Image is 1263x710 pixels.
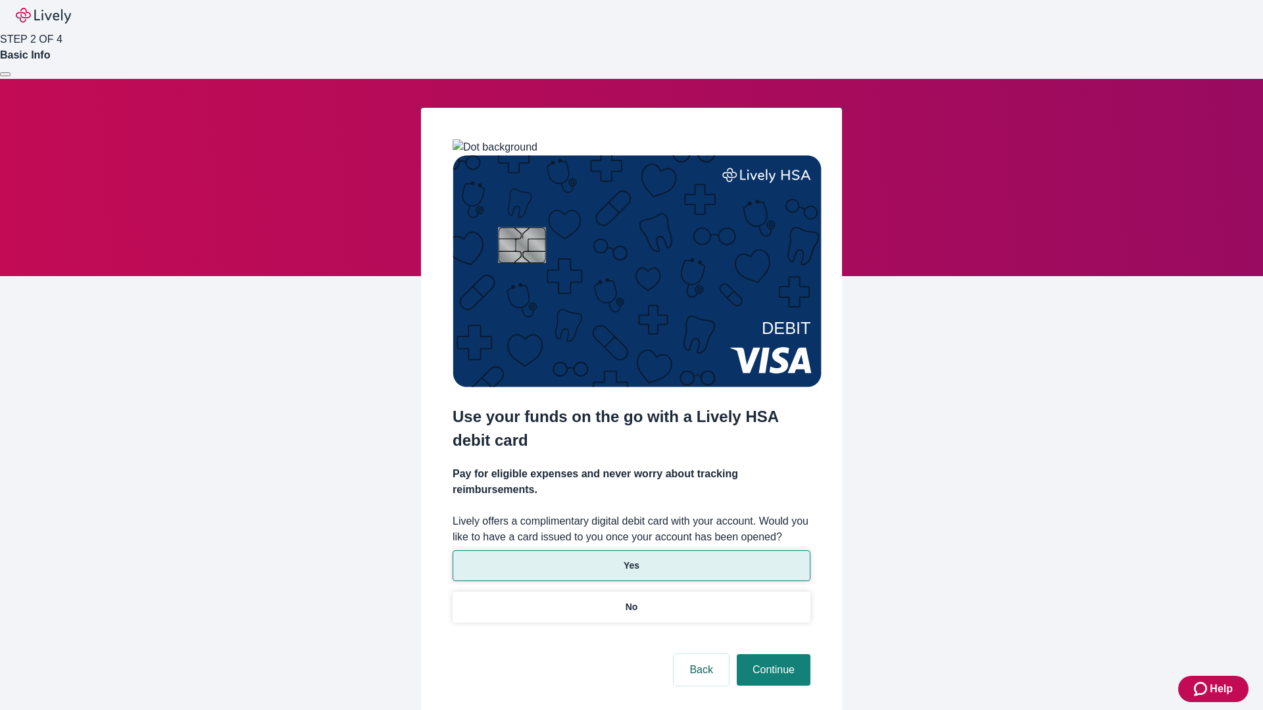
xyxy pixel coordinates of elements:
[453,466,810,498] h4: Pay for eligible expenses and never worry about tracking reimbursements.
[624,559,639,573] p: Yes
[453,550,810,581] button: Yes
[674,654,729,686] button: Back
[626,600,638,614] p: No
[453,155,822,387] img: Debit card
[453,405,810,452] h2: Use your funds on the go with a Lively HSA debit card
[1194,681,1210,697] svg: Zendesk support icon
[453,592,810,623] button: No
[453,513,810,545] label: Lively offers a complimentary digital debit card with your account. Would you like to have a card...
[1178,676,1249,702] button: Zendesk support iconHelp
[737,654,810,686] button: Continue
[1210,681,1233,697] span: Help
[453,139,537,155] img: Dot background
[16,8,71,24] img: Lively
